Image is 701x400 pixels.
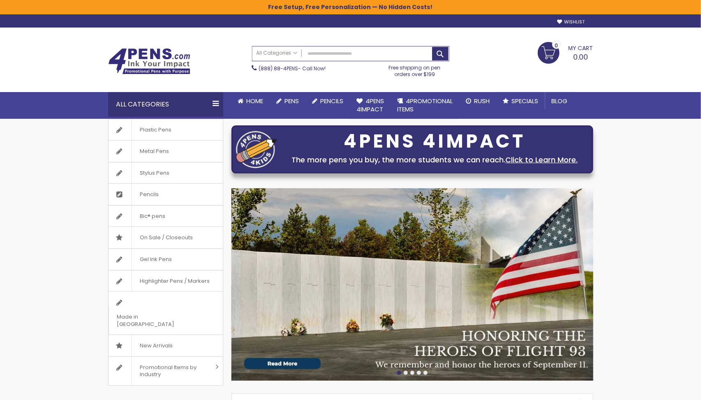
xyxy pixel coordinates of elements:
a: Plastic Pens [109,119,223,141]
a: New Arrivals [109,335,223,356]
a: All Categories [252,46,302,60]
a: Rush [460,92,497,110]
img: four_pen_logo.png [236,131,277,168]
a: Pencils [306,92,350,110]
a: Specials [497,92,545,110]
div: All Categories [108,92,223,117]
a: Home [231,92,270,110]
a: 4PROMOTIONALITEMS [391,92,460,119]
a: Pencils [109,184,223,205]
span: Made in [GEOGRAPHIC_DATA] [109,306,202,335]
span: Home [247,97,264,105]
span: Metal Pens [132,141,178,162]
span: All Categories [257,50,298,56]
span: Plastic Pens [132,119,180,141]
div: 4PENS 4IMPACT [281,133,589,150]
a: Metal Pens [109,141,223,162]
span: Specials [512,97,539,105]
a: Made in [GEOGRAPHIC_DATA] [109,292,223,335]
span: Pens [285,97,299,105]
span: 4PROMOTIONAL ITEMS [398,97,453,113]
img: /blog/post/patriot-day-reflection.html [231,188,593,381]
a: On Sale / Closeouts [109,227,223,248]
a: Gel Ink Pens [109,249,223,270]
span: Gel Ink Pens [132,249,180,270]
span: Rush [474,97,490,105]
a: (888) 88-4PENS [259,65,298,72]
div: Free shipping on pen orders over $199 [380,61,449,78]
a: 4Pens4impact [350,92,391,119]
span: Bic® pens [132,206,174,227]
span: Blog [552,97,568,105]
a: Bic® pens [109,206,223,227]
a: 0.00 0 [538,42,593,62]
div: The more pens you buy, the more students we can reach. [281,154,589,166]
a: Pens [270,92,306,110]
span: 0.00 [574,52,588,62]
img: 4Pens Custom Pens and Promotional Products [108,48,190,74]
span: Highlighter Pens / Markers [132,271,218,292]
a: Click to Learn More. [506,155,578,165]
span: On Sale / Closeouts [132,227,201,248]
span: Stylus Pens [132,162,178,184]
a: Blog [545,92,574,110]
span: Promotional Items by Industry [132,357,213,385]
span: Pencils [321,97,344,105]
span: Pencils [132,184,167,205]
span: 4Pens 4impact [357,97,384,113]
span: New Arrivals [132,335,181,356]
a: Wishlist [557,19,585,25]
a: Promotional Items by Industry [109,357,223,385]
span: - Call Now! [259,65,326,72]
span: 0 [555,42,558,49]
a: Highlighter Pens / Markers [109,271,223,292]
a: Stylus Pens [109,162,223,184]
